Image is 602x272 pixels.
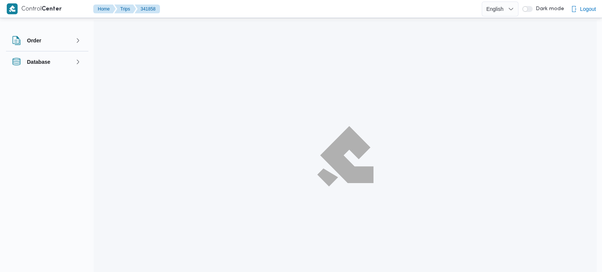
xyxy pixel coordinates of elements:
span: Dark mode [533,6,564,12]
button: Logout [568,2,599,17]
b: Center [42,6,62,12]
button: Database [12,57,82,66]
button: Home [93,5,116,14]
button: 341858 [134,5,160,14]
img: ILLA Logo [321,130,369,182]
button: Order [12,36,82,45]
button: Trips [114,5,136,14]
span: Logout [580,5,596,14]
h3: Order [27,36,41,45]
h3: Database [27,57,50,66]
img: X8yXhbKr1z7QwAAAABJRU5ErkJggg== [7,3,18,14]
